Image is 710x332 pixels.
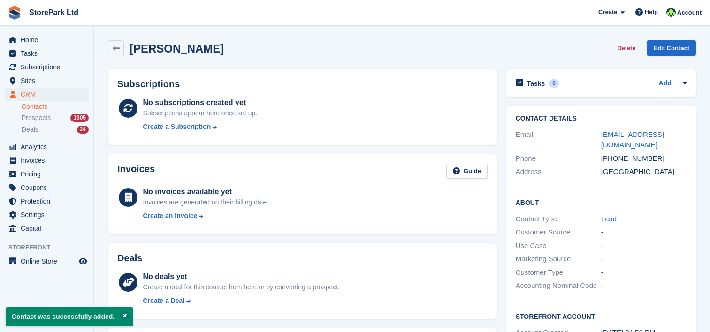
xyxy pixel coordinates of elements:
[21,208,77,221] span: Settings
[21,167,77,181] span: Pricing
[516,311,687,321] h2: Storefront Account
[516,115,687,122] h2: Contact Details
[601,215,617,223] a: Lead
[647,40,696,56] a: Edit Contact
[645,8,658,17] span: Help
[143,211,269,221] a: Create an Invoice
[516,129,601,151] div: Email
[5,47,89,60] a: menu
[5,208,89,221] a: menu
[6,307,133,326] p: Contact was successfully added.
[117,79,488,90] h2: Subscriptions
[613,40,639,56] button: Delete
[598,8,617,17] span: Create
[601,280,687,291] div: -
[22,113,89,123] a: Prospects 1305
[516,254,601,264] div: Marketing Source
[5,195,89,208] a: menu
[516,166,601,177] div: Address
[143,282,340,292] div: Create a deal for this contact from here or by converting a prospect.
[21,60,77,74] span: Subscriptions
[601,153,687,164] div: [PHONE_NUMBER]
[446,164,488,179] a: Guide
[516,227,601,238] div: Customer Source
[5,60,89,74] a: menu
[21,255,77,268] span: Online Store
[5,88,89,101] a: menu
[601,227,687,238] div: -
[22,125,89,135] a: Deals 24
[143,296,185,306] div: Create a Deal
[516,267,601,278] div: Customer Type
[130,42,224,55] h2: [PERSON_NAME]
[666,8,676,17] img: Ryan Mulcahy
[21,74,77,87] span: Sites
[22,102,89,111] a: Contacts
[5,255,89,268] a: menu
[143,122,258,132] a: Create a Subscription
[143,108,258,118] div: Subscriptions appear here once set up.
[5,154,89,167] a: menu
[25,5,82,20] a: StorePark Ltd
[22,125,38,134] span: Deals
[143,211,198,221] div: Create an Invoice
[5,33,89,46] a: menu
[77,126,89,134] div: 24
[5,222,89,235] a: menu
[143,296,340,306] a: Create a Deal
[21,47,77,60] span: Tasks
[516,214,601,225] div: Contact Type
[601,267,687,278] div: -
[5,181,89,194] a: menu
[21,140,77,153] span: Analytics
[117,164,155,179] h2: Invoices
[516,280,601,291] div: Accounting Nominal Code
[601,241,687,251] div: -
[21,154,77,167] span: Invoices
[516,197,687,207] h2: About
[677,8,702,17] span: Account
[549,79,559,88] div: 0
[143,271,340,282] div: No deals yet
[22,113,51,122] span: Prospects
[21,88,77,101] span: CRM
[21,181,77,194] span: Coupons
[601,130,664,149] a: [EMAIL_ADDRESS][DOMAIN_NAME]
[5,140,89,153] a: menu
[601,166,687,177] div: [GEOGRAPHIC_DATA]
[8,243,93,252] span: Storefront
[21,222,77,235] span: Capital
[21,33,77,46] span: Home
[659,78,672,89] a: Add
[143,122,211,132] div: Create a Subscription
[143,97,258,108] div: No subscriptions created yet
[601,254,687,264] div: -
[8,6,22,20] img: stora-icon-8386f47178a22dfd0bd8f6a31ec36ba5ce8667c1dd55bd0f319d3a0aa187defe.svg
[527,79,545,88] h2: Tasks
[516,241,601,251] div: Use Case
[143,186,269,197] div: No invoices available yet
[77,256,89,267] a: Preview store
[143,197,269,207] div: Invoices are generated on their billing date.
[5,167,89,181] a: menu
[70,114,89,122] div: 1305
[21,195,77,208] span: Protection
[516,153,601,164] div: Phone
[117,253,142,264] h2: Deals
[5,74,89,87] a: menu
